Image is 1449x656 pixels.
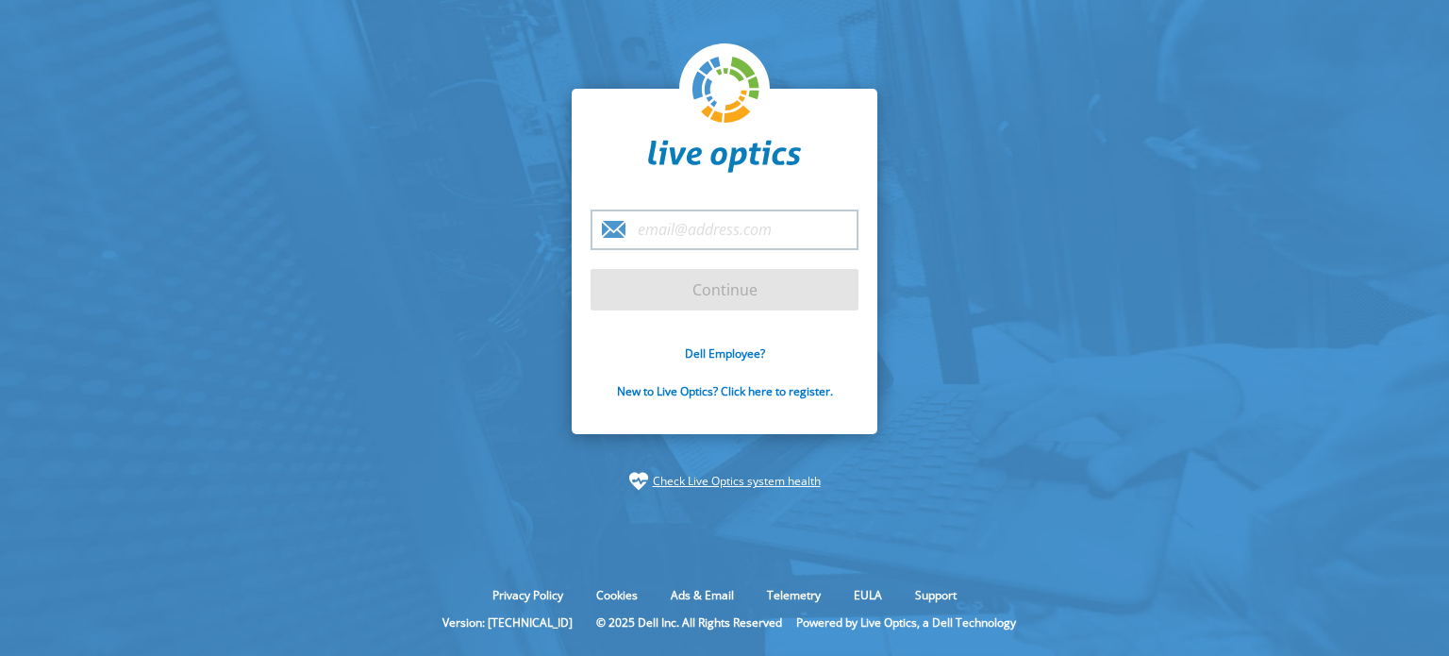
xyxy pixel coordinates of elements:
[685,345,765,362] a: Dell Employee?
[901,587,971,603] a: Support
[692,57,760,125] img: liveoptics-logo.svg
[657,587,748,603] a: Ads & Email
[433,614,582,631] li: Version: [TECHNICAL_ID]
[617,383,833,399] a: New to Live Optics? Click here to register.
[582,587,652,603] a: Cookies
[648,140,801,174] img: liveoptics-word.svg
[796,614,1016,631] li: Powered by Live Optics, a Dell Technology
[840,587,896,603] a: EULA
[591,210,858,250] input: email@address.com
[629,472,648,491] img: status-check-icon.svg
[753,587,835,603] a: Telemetry
[587,614,791,631] li: © 2025 Dell Inc. All Rights Reserved
[478,587,577,603] a: Privacy Policy
[653,472,821,491] a: Check Live Optics system health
